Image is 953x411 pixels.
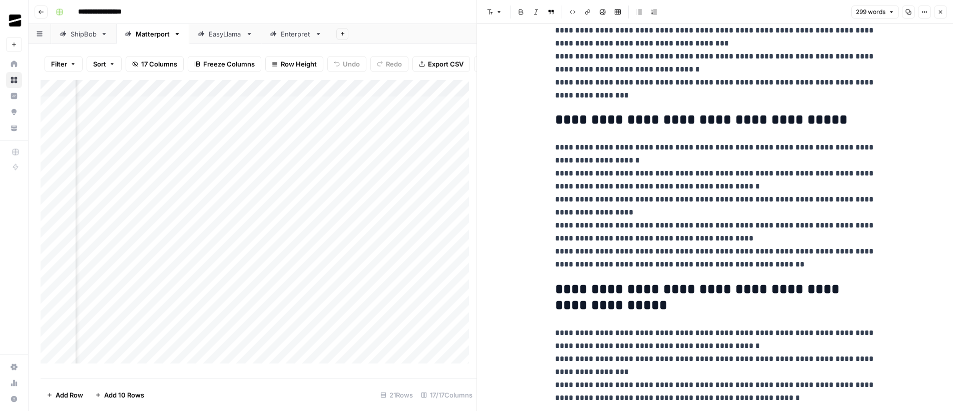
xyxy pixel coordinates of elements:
button: Add Row [41,387,89,403]
button: Help + Support [6,391,22,407]
button: Export CSV [412,56,470,72]
button: Filter [45,56,83,72]
a: Browse [6,72,22,88]
span: Redo [386,59,402,69]
button: Freeze Columns [188,56,261,72]
div: ShipBob [71,29,97,39]
a: Opportunities [6,104,22,120]
a: Settings [6,359,22,375]
a: ShipBob [51,24,116,44]
button: Redo [370,56,408,72]
button: Sort [87,56,122,72]
span: Export CSV [428,59,463,69]
span: Freeze Columns [203,59,255,69]
span: Add 10 Rows [104,390,144,400]
span: Row Height [281,59,317,69]
a: Your Data [6,120,22,136]
span: 299 words [856,7,885,16]
a: EasyLlama [189,24,261,44]
div: 21 Rows [376,387,417,403]
button: Add 10 Rows [89,387,150,403]
div: Enterpret [281,29,311,39]
span: Undo [343,59,360,69]
button: Undo [327,56,366,72]
img: OGM Logo [6,11,24,29]
span: Filter [51,59,67,69]
a: Enterpret [261,24,330,44]
a: Matterport [116,24,189,44]
button: 17 Columns [126,56,184,72]
a: Insights [6,88,22,104]
button: Workspace: OGM [6,8,22,33]
button: 299 words [851,5,899,18]
span: 17 Columns [141,59,177,69]
div: EasyLlama [209,29,242,39]
a: Usage [6,375,22,391]
a: Home [6,56,22,72]
span: Sort [93,59,106,69]
button: Row Height [265,56,323,72]
div: Matterport [136,29,170,39]
div: 17/17 Columns [417,387,476,403]
span: Add Row [56,390,83,400]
